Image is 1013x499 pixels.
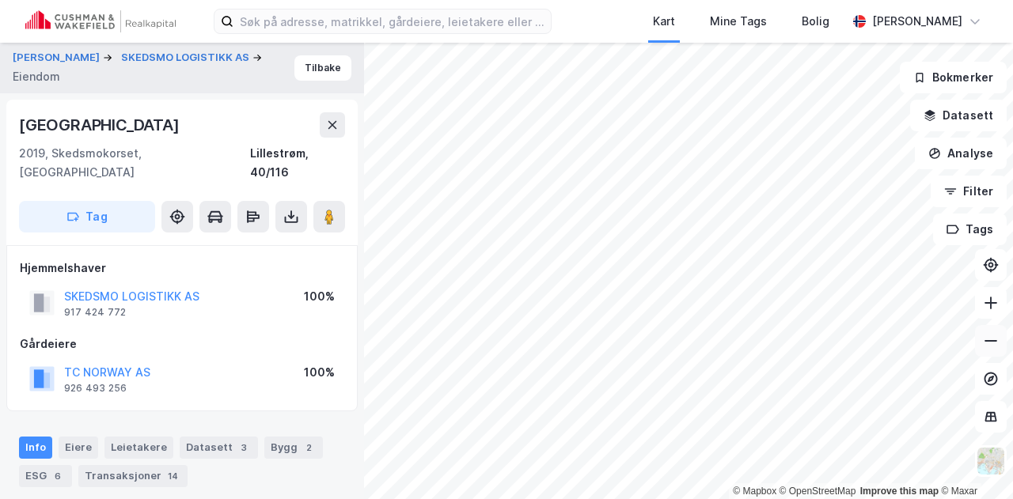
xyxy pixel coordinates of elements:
div: Bolig [802,12,829,31]
div: Transaksjoner [78,465,188,487]
div: Bygg [264,437,323,459]
div: 100% [304,363,335,382]
button: [PERSON_NAME] [13,50,103,66]
a: Mapbox [733,486,776,497]
div: 2 [301,440,317,456]
div: Datasett [180,437,258,459]
div: 6 [50,468,66,484]
div: ESG [19,465,72,487]
button: Filter [931,176,1007,207]
button: Datasett [910,100,1007,131]
div: 14 [165,468,181,484]
div: 3 [236,440,252,456]
button: Analyse [915,138,1007,169]
div: Kontrollprogram for chat [934,423,1013,499]
div: [GEOGRAPHIC_DATA] [19,112,183,138]
div: Kart [653,12,675,31]
a: OpenStreetMap [780,486,856,497]
div: [PERSON_NAME] [872,12,962,31]
div: 917 424 772 [64,306,126,319]
img: cushman-wakefield-realkapital-logo.202ea83816669bd177139c58696a8fa1.svg [25,10,176,32]
button: Tilbake [294,55,351,81]
button: SKEDSMO LOGISTIKK AS [121,50,252,66]
div: 926 493 256 [64,382,127,395]
button: Bokmerker [900,62,1007,93]
input: Søk på adresse, matrikkel, gårdeiere, leietakere eller personer [233,9,551,33]
div: Eiendom [13,67,60,86]
div: Eiere [59,437,98,459]
div: 2019, Skedsmokorset, [GEOGRAPHIC_DATA] [19,144,250,182]
div: Info [19,437,52,459]
iframe: Chat Widget [934,423,1013,499]
div: Gårdeiere [20,335,344,353]
a: Improve this map [860,486,939,497]
div: Mine Tags [710,12,767,31]
button: Tags [933,214,1007,245]
button: Tag [19,201,155,232]
div: Leietakere [104,437,173,459]
div: Lillestrøm, 40/116 [250,144,345,182]
div: 100% [304,287,335,306]
div: Hjemmelshaver [20,259,344,278]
